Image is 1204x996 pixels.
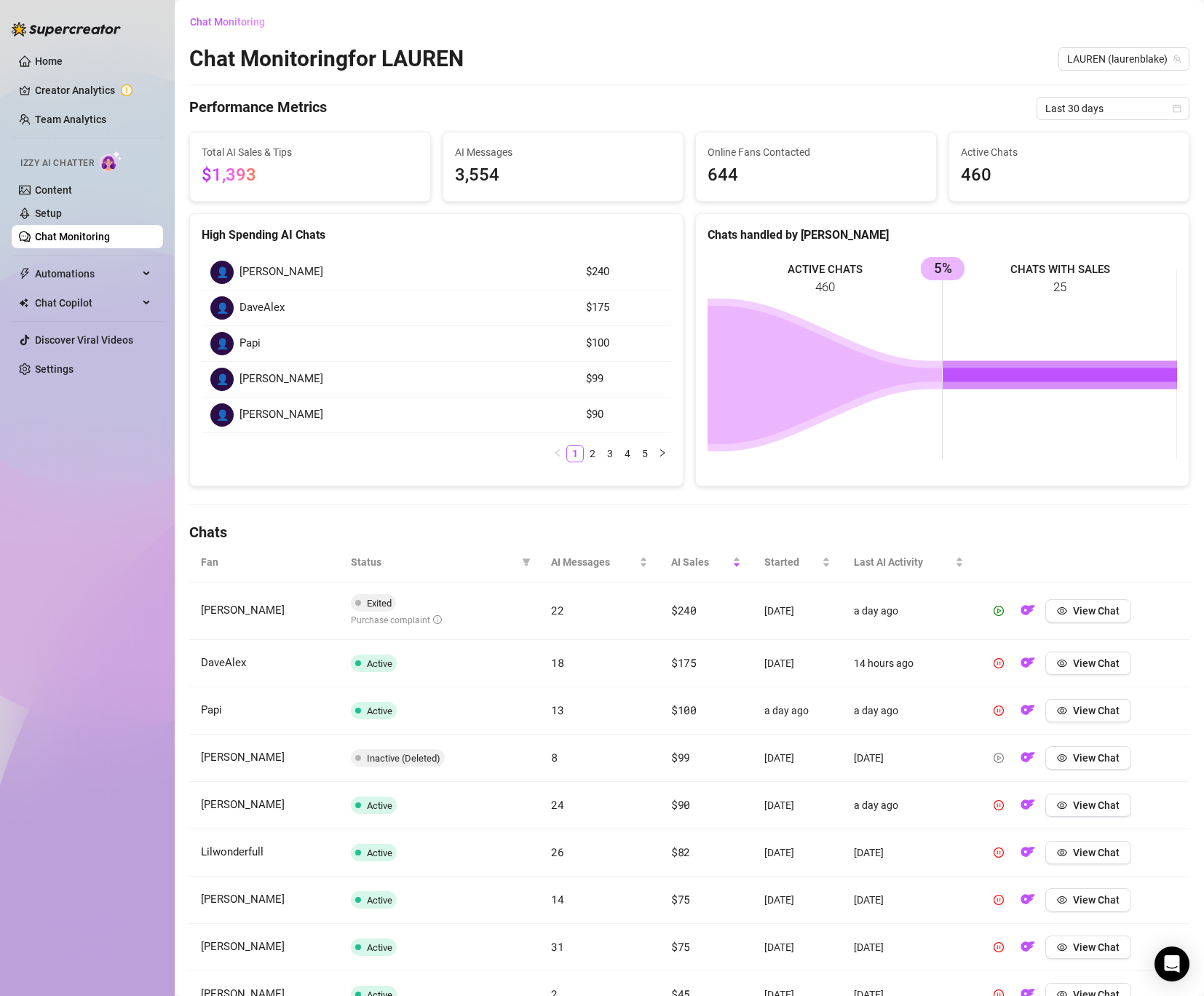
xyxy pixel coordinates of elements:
[455,144,672,160] span: AI Messages
[1057,942,1067,952] span: eye
[100,151,122,172] img: AI Chatter
[1045,794,1131,817] button: View Chat
[1021,750,1035,764] img: OF
[753,735,842,782] td: [DATE]
[210,368,234,391] div: 👤
[35,114,106,125] a: Team Analytics
[1073,941,1120,953] span: View Chat
[367,800,392,811] span: Active
[201,656,246,669] span: DaveAlex
[367,598,392,609] span: Exited
[1045,888,1131,912] button: View Chat
[654,445,671,462] button: right
[764,554,819,570] span: Started
[753,640,842,687] td: [DATE]
[1045,599,1131,622] button: View Chat
[201,798,285,811] span: [PERSON_NAME]
[601,445,619,462] li: 3
[671,750,690,764] span: $99
[671,845,690,859] span: $82
[636,445,654,462] li: 5
[549,445,566,462] li: Previous Page
[19,298,28,308] img: Chat Copilot
[994,705,1004,716] span: pause-circle
[566,445,584,462] li: 1
[367,895,392,906] span: Active
[551,554,636,570] span: AI Messages
[1057,705,1067,716] span: eye
[1016,936,1039,959] button: OF
[671,703,697,717] span: $100
[1045,98,1181,119] span: Last 30 days
[708,162,924,189] span: 644
[522,558,531,566] span: filter
[35,79,151,102] a: Creator Analytics exclamation-circle
[1016,746,1039,770] button: OF
[35,291,138,315] span: Chat Copilot
[1173,104,1181,113] span: calendar
[842,782,975,829] td: a day ago
[189,10,277,33] button: Chat Monitoring
[708,226,1177,244] div: Chats handled by [PERSON_NAME]
[202,165,256,185] span: $1,393
[1021,845,1035,859] img: OF
[842,735,975,782] td: [DATE]
[1073,847,1120,858] span: View Chat
[210,403,234,427] div: 👤
[519,551,534,573] span: filter
[994,658,1004,668] span: pause-circle
[201,940,285,953] span: [PERSON_NAME]
[619,446,635,462] a: 4
[239,406,323,424] span: [PERSON_NAME]
[1016,708,1039,719] a: OF
[1045,841,1131,864] button: View Chat
[201,893,285,906] span: [PERSON_NAME]
[753,924,842,971] td: [DATE]
[842,640,975,687] td: 14 hours ago
[551,892,563,906] span: 14
[551,603,563,617] span: 22
[1021,939,1035,954] img: OF
[1173,55,1181,63] span: team
[553,448,562,457] span: left
[671,797,690,812] span: $90
[367,658,392,669] span: Active
[1016,652,1039,675] button: OF
[1016,850,1039,861] a: OF
[602,446,618,462] a: 3
[35,231,110,242] a: Chat Monitoring
[1021,603,1035,617] img: OF
[1016,608,1039,620] a: OF
[19,268,31,280] span: thunderbolt
[854,554,952,570] span: Last AI Activity
[551,939,563,954] span: 31
[201,604,285,617] span: [PERSON_NAME]
[239,299,285,317] span: DaveAlex
[210,261,234,284] div: 👤
[201,751,285,764] span: [PERSON_NAME]
[994,606,1004,616] span: play-circle
[35,363,74,375] a: Settings
[549,445,566,462] button: left
[189,522,1189,542] h4: Chats
[1016,794,1039,817] button: OF
[1045,746,1131,770] button: View Chat
[586,299,662,317] article: $175
[753,687,842,735] td: a day ago
[202,144,419,160] span: Total AI Sales & Tips
[671,603,697,617] span: $240
[637,446,653,462] a: 5
[961,144,1178,160] span: Active Chats
[842,924,975,971] td: [DATE]
[1021,703,1035,717] img: OF
[1155,946,1189,981] div: Open Intercom Messenger
[842,542,975,582] th: Last AI Activity
[551,845,563,859] span: 26
[35,184,72,196] a: Content
[1073,705,1120,716] span: View Chat
[671,655,697,670] span: $175
[1057,753,1067,763] span: eye
[1016,944,1039,956] a: OF
[584,445,601,462] li: 2
[35,207,62,219] a: Setup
